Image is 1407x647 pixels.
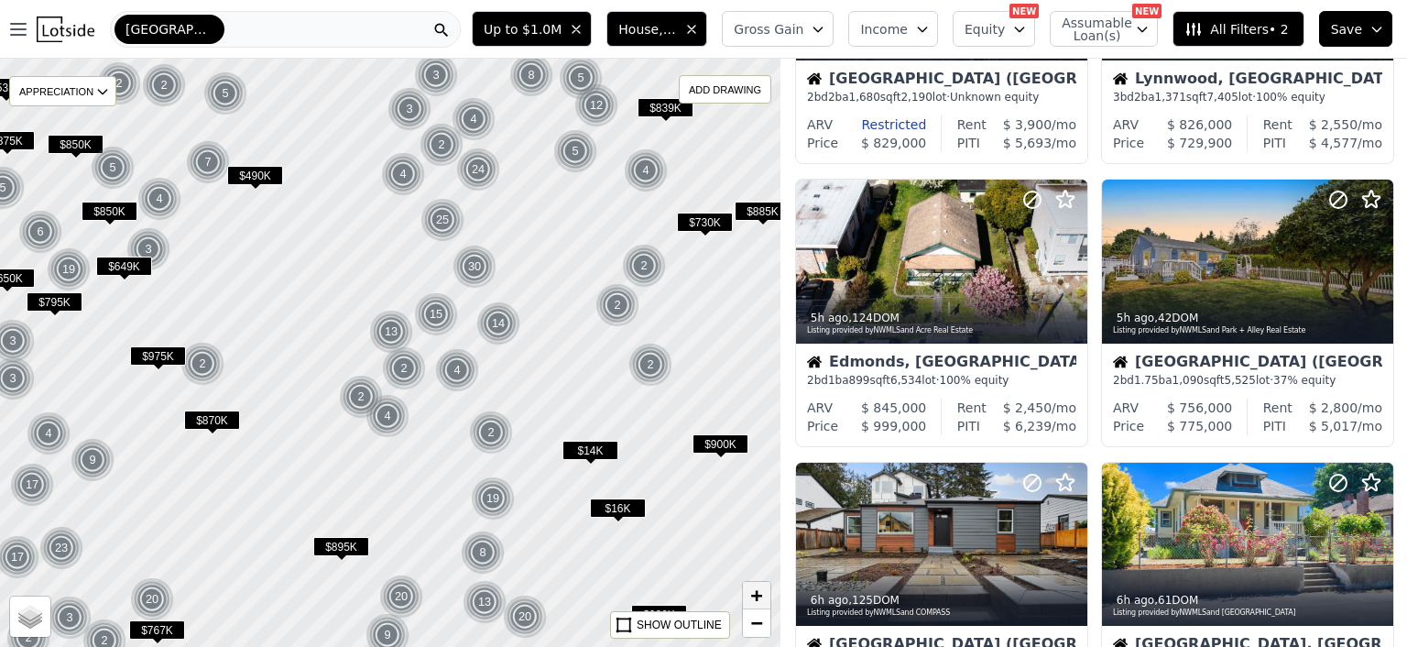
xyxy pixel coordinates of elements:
img: g1.png [180,342,225,386]
div: Price [1113,417,1144,435]
img: g1.png [595,283,640,327]
div: 3 bd 2 ba sqft lot · 100% equity [1113,90,1382,104]
img: g1.png [47,247,92,291]
img: House [1113,71,1128,86]
div: 20 [503,595,547,639]
span: $850K [82,202,137,221]
div: PITI [957,134,980,152]
span: $975K [130,346,186,366]
div: Rent [957,115,987,134]
img: Lotside [37,16,94,42]
div: ARV [807,399,833,417]
div: $649K [96,257,152,283]
img: g1.png [365,394,410,438]
div: ADD DRAWING [680,76,770,103]
span: + [751,584,763,607]
img: g1.png [186,140,231,184]
span: $870K [184,411,240,430]
div: NEW [1132,4,1162,18]
div: Lynnwood, [GEOGRAPHIC_DATA] [1113,71,1382,90]
time: 2025-08-13 21:21 [811,594,848,607]
img: g1.png [414,53,459,97]
div: $14K [562,441,618,467]
img: g1.png [553,129,598,173]
div: PITI [957,417,980,435]
img: House [807,71,822,86]
div: $975K [130,346,186,373]
img: g1.png [420,123,464,167]
span: $ 826,000 [1167,117,1232,132]
span: $490K [227,166,283,185]
div: 2 [180,342,224,386]
div: 2 [628,343,672,387]
img: g1.png [27,411,71,455]
div: $870K [184,411,240,437]
div: 2 [97,61,141,105]
a: Zoom out [743,609,770,637]
div: Rent [1263,399,1292,417]
div: 3 [387,87,431,131]
button: Income [848,11,938,47]
span: 6,534 [890,374,922,387]
div: 19 [47,247,91,291]
img: g1.png [469,411,514,455]
div: 15 [414,292,458,336]
span: House, Multifamily [618,20,677,38]
span: $649K [96,257,152,276]
div: 14 [476,302,520,345]
span: $ 999,000 [861,419,926,433]
div: 17 [10,463,54,507]
div: 4 [27,411,71,455]
div: 5 [553,129,597,173]
div: $900K [631,605,687,631]
div: 2 bd 1 ba sqft lot · 100% equity [807,373,1076,388]
div: 4 [452,97,496,141]
div: Restricted [833,115,926,134]
span: 5,525 [1225,374,1256,387]
img: g1.png [39,526,84,570]
img: g1.png [339,375,384,419]
span: $ 845,000 [861,400,926,415]
div: [GEOGRAPHIC_DATA] ([GEOGRAPHIC_DATA]) [807,71,1076,90]
div: 9 [71,438,115,482]
span: 899 [849,374,870,387]
img: g1.png [471,477,516,521]
img: g1.png [453,245,497,289]
div: 25 [420,198,464,242]
span: [GEOGRAPHIC_DATA] [125,20,213,38]
div: $850K [48,135,104,161]
span: $16K [590,499,646,518]
span: 2,190 [900,91,932,104]
div: NEW [1009,4,1039,18]
button: Up to $1.0M [472,11,592,47]
img: g1.png [382,346,427,390]
a: 5h ago,42DOMListing provided byNWMLSand Park + Alley Real EstateHouse[GEOGRAPHIC_DATA] ([GEOGRAPH... [1101,179,1392,447]
div: , 125 DOM [807,593,1078,608]
div: 5 [91,146,135,190]
div: PITI [1263,134,1286,152]
img: g1.png [559,56,604,100]
img: g1.png [91,146,136,190]
div: 4 [137,177,181,221]
img: g1.png [379,575,424,619]
span: $14K [562,441,618,460]
div: Price [807,134,838,152]
button: House, Multifamily [606,11,707,47]
span: $895K [313,537,369,556]
div: /mo [980,417,1076,435]
img: g1.png [71,438,115,482]
div: 2 [595,283,639,327]
img: g1.png [420,198,465,242]
img: g1.png [387,87,432,131]
button: Equity [953,11,1035,47]
span: $ 6,239 [1003,419,1052,433]
img: g1.png [137,177,182,221]
div: 19 [471,477,515,521]
div: 5 [203,71,247,115]
img: House [1113,355,1128,369]
div: 13 [463,580,507,624]
img: g1.png [126,227,171,271]
img: g1.png [381,152,426,196]
img: g1.png [130,577,175,621]
div: 2 [420,123,464,167]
